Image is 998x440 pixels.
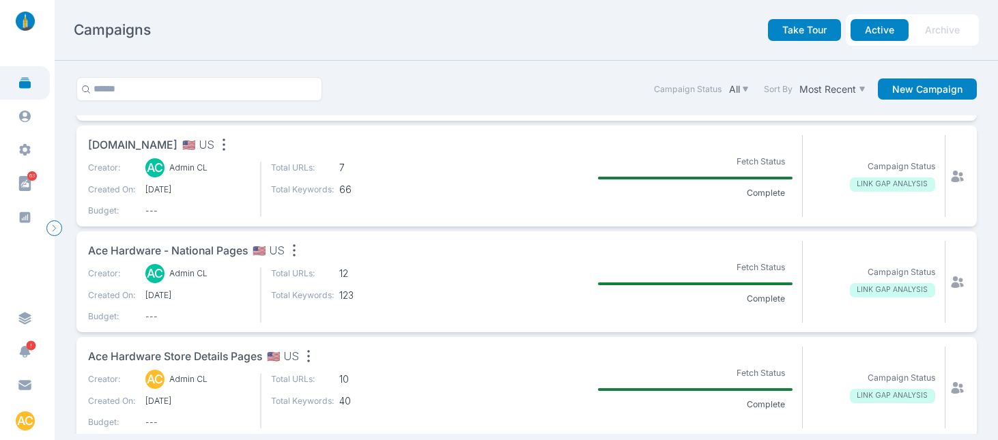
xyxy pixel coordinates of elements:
[271,267,334,280] p: Total URLs:
[768,19,841,41] button: Take Tour
[850,177,935,192] p: LINK GAP ANALYSIS
[169,162,208,174] p: Admin CL
[145,184,251,196] span: [DATE]
[911,19,974,41] button: Archive
[88,349,262,366] span: Ace Hardware Store Details Pages
[145,264,165,283] div: AC
[88,243,248,260] span: Ace Hardware - National Pages
[339,395,403,407] span: 40
[145,158,165,177] div: AC
[850,283,935,297] p: LINK GAP ANALYSIS
[88,289,136,302] p: Created On:
[271,289,334,302] p: Total Keywords:
[145,370,165,389] div: AC
[740,398,793,411] p: Complete
[88,416,136,428] p: Budget:
[868,372,935,384] p: Campaign Status
[868,266,935,278] p: Campaign Status
[726,80,752,98] button: All
[271,395,334,407] p: Total Keywords:
[339,289,403,302] span: 123
[253,243,285,260] span: 🇺🇸 US
[654,83,722,96] label: Campaign Status
[145,289,251,302] span: [DATE]
[851,19,909,41] button: Active
[145,395,251,407] span: [DATE]
[850,389,935,403] p: LINK GAP ANALYSIS
[74,20,151,40] h2: Campaigns
[878,78,977,100] button: New Campaign
[88,267,136,280] p: Creator:
[267,349,299,366] span: 🇺🇸 US
[797,80,868,98] button: Most Recent
[729,83,740,96] p: All
[145,416,251,428] span: ---
[271,184,334,196] p: Total Keywords:
[740,187,793,199] p: Complete
[764,83,793,96] label: Sort By
[182,137,214,154] span: 🇺🇸 US
[339,373,403,385] span: 10
[145,310,251,323] span: ---
[740,293,793,305] p: Complete
[88,205,136,217] p: Budget:
[169,267,208,280] p: Admin CL
[88,162,136,174] p: Creator:
[169,373,208,385] p: Admin CL
[88,373,136,385] p: Creator:
[88,395,136,407] p: Created On:
[88,137,177,154] span: [DOMAIN_NAME]
[88,184,136,196] p: Created On:
[799,83,856,96] p: Most Recent
[271,373,334,385] p: Total URLs:
[339,162,403,174] span: 7
[730,364,793,381] p: Fetch Status
[145,205,251,217] span: ---
[271,162,334,174] p: Total URLs:
[27,171,37,181] span: 63
[730,153,793,170] p: Fetch Status
[11,12,40,31] img: linklaunch_small.2ae18699.png
[88,310,136,323] p: Budget:
[868,160,935,173] p: Campaign Status
[730,259,793,276] p: Fetch Status
[339,184,403,196] span: 66
[339,267,403,280] span: 12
